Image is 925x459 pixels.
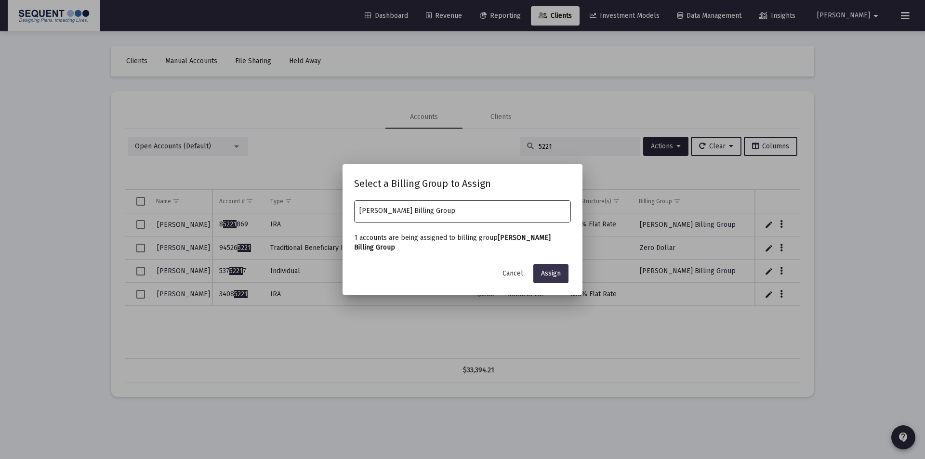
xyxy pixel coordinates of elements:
[541,269,561,277] span: Assign
[533,264,568,283] button: Assign
[502,269,523,277] span: Cancel
[354,233,571,252] p: 1 accounts are being assigned to billing group
[495,264,531,283] button: Cancel
[354,176,571,191] h2: Select a Billing Group to Assign
[359,207,566,215] input: Select a billing group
